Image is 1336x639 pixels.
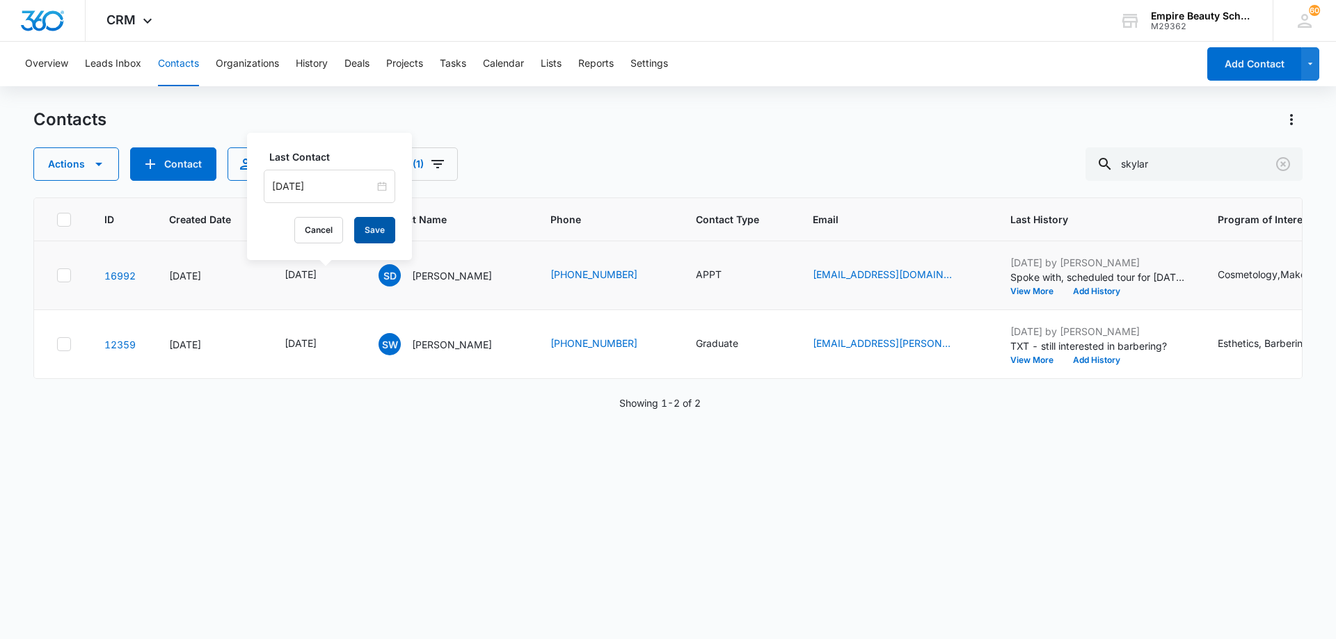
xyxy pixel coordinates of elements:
[1309,5,1320,16] div: notifications count
[483,42,524,86] button: Calendar
[550,336,637,350] a: [PHONE_NUMBER]
[1309,5,1320,16] span: 60
[379,264,401,286] span: SD
[379,333,401,355] span: SW
[1010,287,1063,296] button: View More
[1280,108,1303,131] button: Actions
[813,212,957,227] span: Email
[285,267,342,284] div: Last Contact - 1759363200 - Select to Edit Field
[169,268,251,283] div: [DATE]
[1063,356,1130,364] button: Add History
[1218,267,1318,282] div: Cosmetology,Makeup
[272,179,374,194] input: Oct 10, 2025
[813,336,977,353] div: Email - Skylar.riann@gmail.com - Select to Edit Field
[550,336,662,353] div: Phone - (603) 403-0311 - Select to Edit Field
[386,42,423,86] button: Projects
[696,336,738,350] div: Graduate
[354,217,395,243] button: Save
[578,42,614,86] button: Reports
[1085,147,1303,181] input: Search Contacts
[813,336,952,350] a: [EMAIL_ADDRESS][PERSON_NAME][DOMAIN_NAME]
[1218,336,1309,350] div: Esthetics, Barbering
[104,270,136,282] a: Navigate to contact details page for Skylar Delage
[1010,356,1063,364] button: View More
[379,212,497,227] span: Contact Name
[33,147,119,181] button: Actions
[619,396,701,410] p: Showing 1-2 of 2
[269,149,401,164] label: Last Contact
[696,212,759,227] span: Contact Type
[104,212,116,227] span: ID
[106,13,136,27] span: CRM
[1063,287,1130,296] button: Add History
[1010,270,1184,284] p: Spoke with, scheduled tour for [DATE] 3:45PM, senior in HS at [GEOGRAPHIC_DATA]
[344,42,369,86] button: Deals
[696,267,747,284] div: Contact Type - APPT - Select to Edit Field
[294,217,343,243] button: Cancel
[413,159,424,169] span: (1)
[440,42,466,86] button: Tasks
[813,267,977,284] div: Email - skydelage@gmail.com - Select to Edit Field
[285,336,317,350] div: [DATE]
[550,267,662,284] div: Phone - (603) 750-3446 - Select to Edit Field
[1010,255,1184,270] p: [DATE] by [PERSON_NAME]
[412,268,492,283] p: [PERSON_NAME]
[228,147,354,181] button: Import Contacts
[696,267,722,282] div: APPT
[379,264,517,286] div: Contact Name - Skylar Delage - Select to Edit Field
[169,212,231,227] span: Created Date
[285,267,317,282] div: [DATE]
[85,42,141,86] button: Leads Inbox
[1151,10,1252,22] div: account name
[541,42,562,86] button: Lists
[1272,153,1294,175] button: Clear
[696,336,763,353] div: Contact Type - Graduate - Select to Edit Field
[412,337,492,352] p: [PERSON_NAME]
[296,42,328,86] button: History
[158,42,199,86] button: Contacts
[130,147,216,181] button: Add Contact
[33,109,106,130] h1: Contacts
[1010,212,1164,227] span: Last History
[379,333,517,355] div: Contact Name - Skylar Watson - Select to Edit Field
[1207,47,1301,81] button: Add Contact
[1151,22,1252,31] div: account id
[1010,324,1184,339] p: [DATE] by [PERSON_NAME]
[25,42,68,86] button: Overview
[550,212,642,227] span: Phone
[630,42,668,86] button: Settings
[550,267,637,282] a: [PHONE_NUMBER]
[216,42,279,86] button: Organizations
[104,339,136,350] a: Navigate to contact details page for Skylar Watson
[169,337,251,352] div: [DATE]
[1010,339,1184,353] p: TXT - still interested in barbering?
[813,267,952,282] a: [EMAIL_ADDRESS][DOMAIN_NAME]
[285,336,342,353] div: Last Contact - 1743724800 - Select to Edit Field
[1218,336,1334,353] div: Program of Interest - Esthetics, Barbering - Select to Edit Field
